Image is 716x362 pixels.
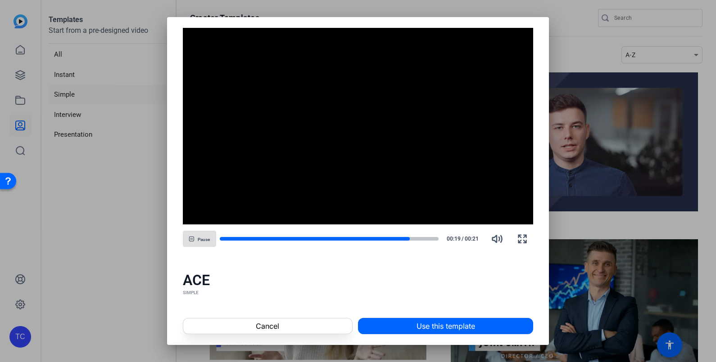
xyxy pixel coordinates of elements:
[183,231,216,247] button: Pause
[358,318,533,334] button: Use this template
[417,321,475,331] span: Use this template
[256,321,279,331] span: Cancel
[198,237,210,242] span: Pause
[183,271,534,289] div: ACE
[486,228,508,250] button: Mute
[183,28,534,225] div: Video Player
[465,235,483,243] span: 00:21
[512,228,533,250] button: Fullscreen
[442,235,461,243] span: 00:19
[183,318,353,334] button: Cancel
[442,235,483,243] div: /
[183,289,534,296] div: SIMPLE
